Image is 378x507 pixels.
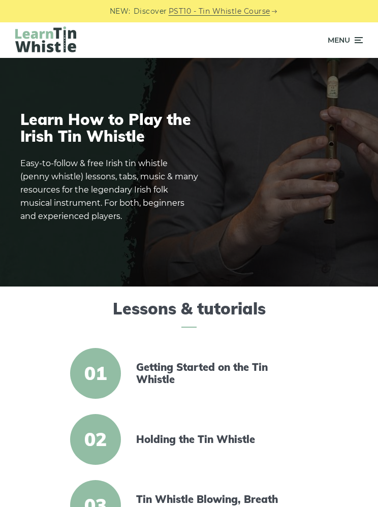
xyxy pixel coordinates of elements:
h2: Lessons & tutorials [15,299,363,328]
p: Easy-to-follow & free Irish tin whistle (penny whistle) lessons, tabs, music & many resources for... [20,157,198,223]
a: Holding the Tin Whistle [136,433,302,446]
span: 02 [70,414,121,465]
h1: Learn How to Play the Irish Tin Whistle [20,111,198,145]
a: Getting Started on the Tin Whistle [136,361,302,386]
span: Menu [328,27,350,53]
img: LearnTinWhistle.com [15,26,76,52]
span: 01 [70,348,121,399]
